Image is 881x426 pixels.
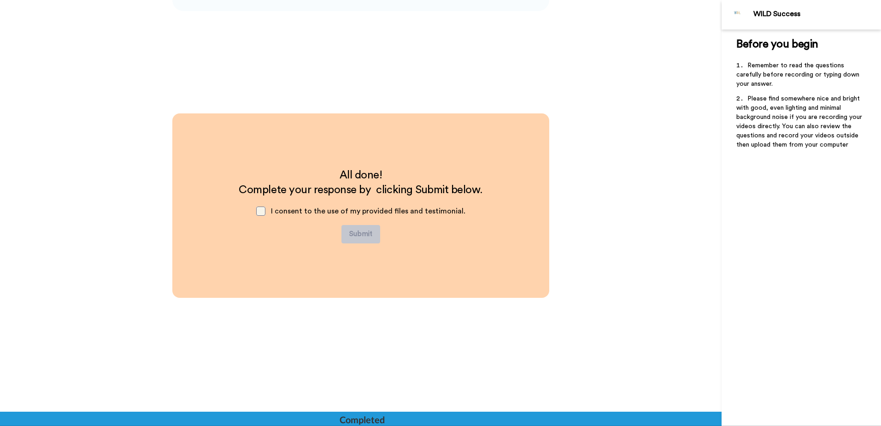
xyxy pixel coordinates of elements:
[736,39,818,50] span: Before you begin
[736,95,864,148] span: Please find somewhere nice and bright with good, even lighting and minimal background noise if yo...
[753,10,881,18] div: WILD Success
[239,184,482,195] span: Complete your response by clicking Submit below.
[340,170,382,181] span: All done!
[727,4,749,26] img: Profile Image
[271,207,465,215] span: I consent to the use of my provided files and testimonial.
[340,413,384,426] div: Completed
[341,225,380,243] button: Submit
[736,62,861,87] span: Remember to read the questions carefully before recording or typing down your answer.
